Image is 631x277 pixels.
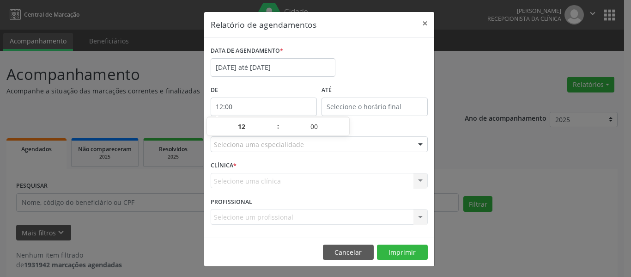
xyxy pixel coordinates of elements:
button: Cancelar [323,245,374,260]
h5: Relatório de agendamentos [211,18,316,31]
button: Imprimir [377,245,428,260]
label: DATA DE AGENDAMENTO [211,44,283,58]
label: ATÉ [322,83,428,98]
input: Hour [207,117,277,136]
input: Selecione uma data ou intervalo [211,58,335,77]
span: : [277,117,279,135]
input: Minute [279,117,349,136]
input: Selecione o horário inicial [211,98,317,116]
label: PROFISSIONAL [211,195,252,209]
span: Seleciona uma especialidade [214,140,304,149]
input: Selecione o horário final [322,98,428,116]
label: De [211,83,317,98]
button: Close [416,12,434,35]
label: CLÍNICA [211,159,237,173]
